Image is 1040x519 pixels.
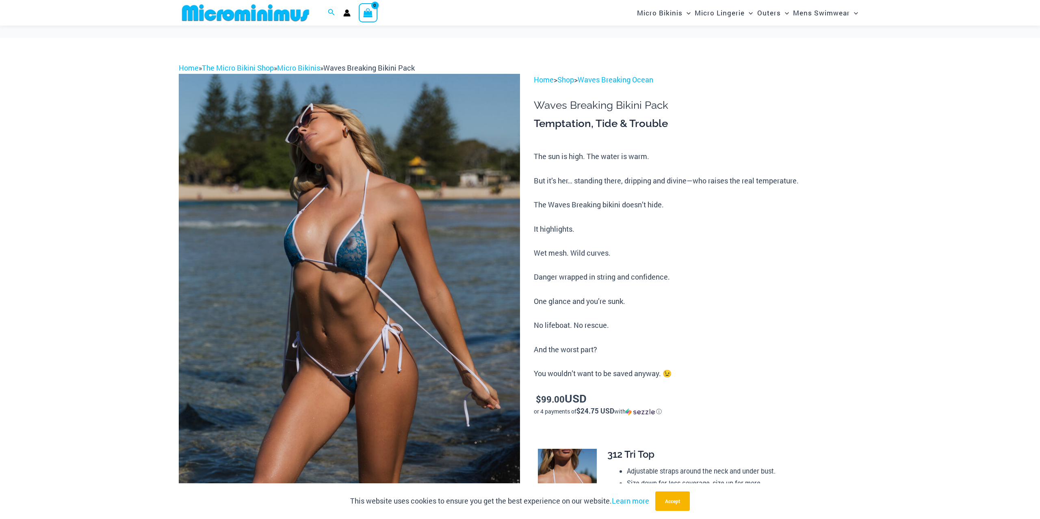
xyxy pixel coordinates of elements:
div: or 4 payments of with [534,407,861,416]
p: > > [534,74,861,86]
p: This website uses cookies to ensure you get the best experience on our website. [350,495,649,507]
span: Menu Toggle [682,2,691,23]
a: Search icon link [328,8,335,18]
span: $24.75 USD [576,406,614,416]
a: Home [534,75,554,84]
span: Micro Bikinis [637,2,682,23]
span: 312 Tri Top [607,448,654,460]
span: » » » [179,63,415,73]
a: Home [179,63,199,73]
a: Micro LingerieMenu ToggleMenu Toggle [693,2,755,23]
li: Size down for less coverage, size up for more. [627,477,854,489]
span: Menu Toggle [850,2,858,23]
div: or 4 payments of$24.75 USDwithSezzle Click to learn more about Sezzle [534,407,861,416]
a: Micro BikinisMenu ToggleMenu Toggle [635,2,693,23]
a: OutersMenu ToggleMenu Toggle [755,2,791,23]
span: $ [536,393,541,405]
a: View Shopping Cart, empty [359,3,377,22]
a: Waves Breaking Ocean [578,75,653,84]
span: Mens Swimwear [793,2,850,23]
img: MM SHOP LOGO FLAT [179,4,312,22]
li: Adjustable straps around the neck and under bust. [627,465,854,477]
a: The Micro Bikini Shop [202,63,274,73]
a: Shop [557,75,574,84]
span: Menu Toggle [745,2,753,23]
p: The sun is high. The water is warm. But it’s her… standing there, dripping and divine—who raises ... [534,151,861,379]
bdi: 99.00 [536,393,565,405]
span: Micro Lingerie [695,2,745,23]
span: Menu Toggle [781,2,789,23]
a: Learn more [612,496,649,506]
a: Micro Bikinis [277,63,320,73]
span: Outers [757,2,781,23]
button: Accept [655,491,690,511]
h1: Waves Breaking Bikini Pack [534,99,861,112]
p: USD [534,392,861,405]
a: Account icon link [343,9,351,17]
span: Waves Breaking Bikini Pack [323,63,415,73]
img: Sezzle [626,408,655,416]
h3: Temptation, Tide & Trouble [534,117,861,131]
a: Mens SwimwearMenu ToggleMenu Toggle [791,2,860,23]
nav: Site Navigation [634,1,861,24]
